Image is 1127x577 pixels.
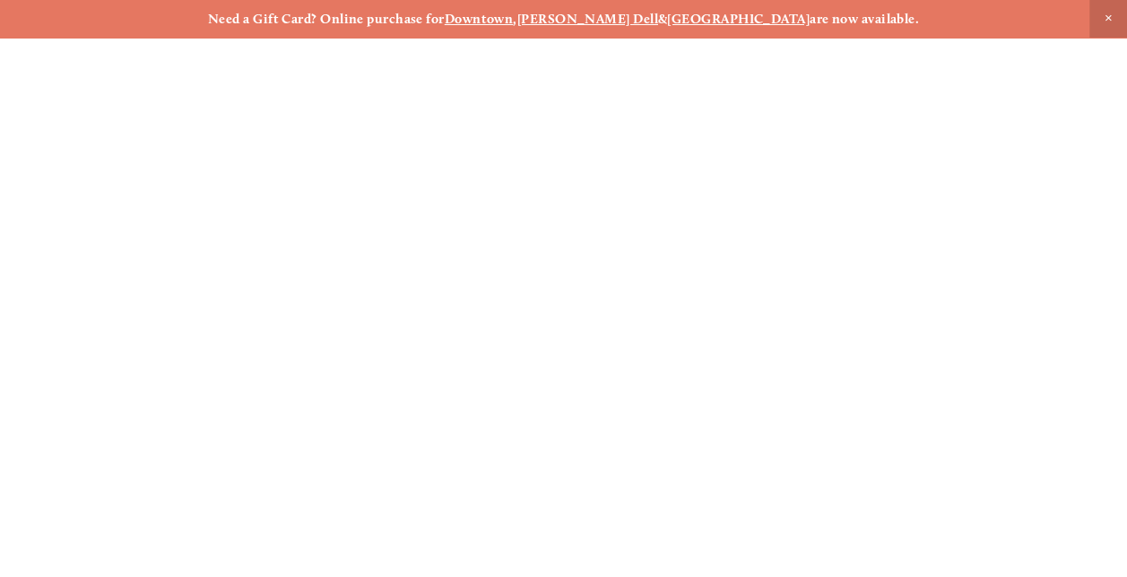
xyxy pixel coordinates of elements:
[208,11,445,27] strong: Need a Gift Card? Online purchase for
[517,11,658,27] a: [PERSON_NAME] Dell
[667,11,810,27] a: [GEOGRAPHIC_DATA]
[445,11,514,27] a: Downtown
[810,11,919,27] strong: are now available.
[513,11,516,27] strong: ,
[658,11,667,27] strong: &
